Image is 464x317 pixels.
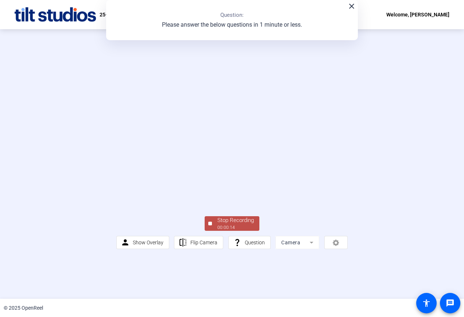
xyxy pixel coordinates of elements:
mat-icon: question_mark [233,238,242,247]
img: OpenReel logo [15,7,96,22]
mat-icon: close [347,2,356,11]
button: Flip Camera [174,236,223,249]
mat-icon: flip [178,238,187,247]
mat-icon: message [446,299,455,308]
div: 00:00:14 [217,224,254,231]
span: Show Overlay [133,240,163,245]
span: Flip Camera [190,240,217,245]
div: Stop Recording [217,216,254,225]
div: Welcome, [PERSON_NAME] [386,10,449,19]
p: Please answer the below questions in 1 minute or less. [162,20,302,29]
mat-icon: accessibility [422,299,431,308]
mat-icon: person [121,238,130,247]
p: Question: [220,11,244,19]
button: Question [228,236,271,249]
button: Show Overlay [116,236,169,249]
p: 25-19424186-OPT-WHS Quality Patient Safety [100,10,208,19]
span: Question [245,240,265,245]
div: © 2025 OpenReel [4,304,43,312]
button: Stop Recording00:00:14 [205,216,259,231]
